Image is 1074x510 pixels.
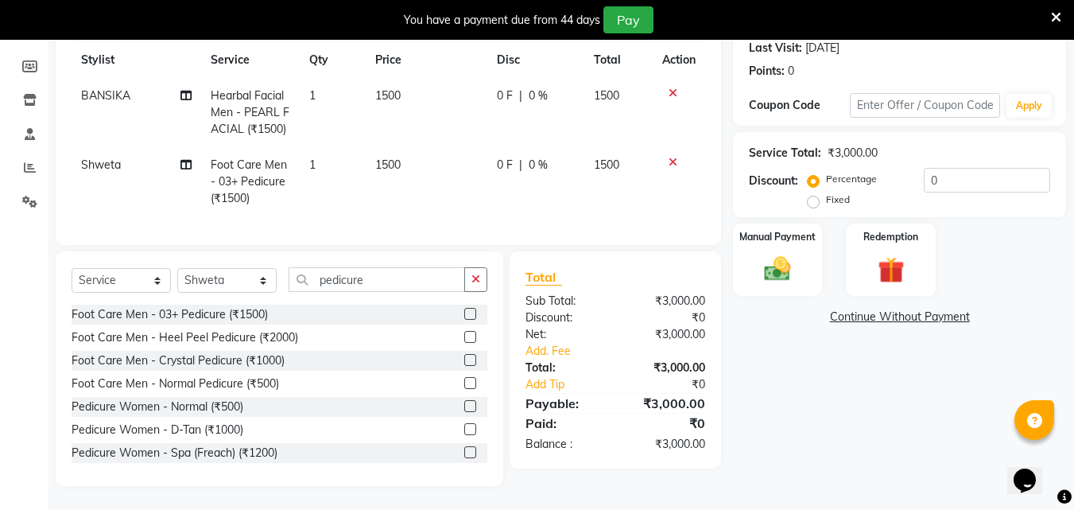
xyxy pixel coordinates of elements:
div: [DATE] [805,40,839,56]
span: Foot Care Men - 03+ Pedicure (₹1500) [211,158,287,205]
label: Percentage [826,172,877,186]
th: Qty [300,42,366,78]
div: Pedicure Women - Spa (Freach) (₹1200) [72,445,277,461]
span: | [519,157,522,173]
div: ₹3,000.00 [615,360,717,376]
div: Paid: [514,414,615,433]
div: Net: [514,326,615,343]
input: Enter Offer / Coupon Code [850,93,1000,118]
label: Redemption [863,230,918,244]
th: Action [653,42,705,78]
div: ₹3,000.00 [615,436,717,453]
span: 1500 [375,88,401,103]
iframe: chat widget [1007,446,1058,494]
div: ₹0 [615,414,717,433]
span: 0 F [497,88,513,104]
div: Discount: [749,173,798,189]
span: 1500 [375,158,401,172]
th: Total [584,42,653,78]
span: Total [525,269,562,286]
div: Payable: [514,394,615,413]
img: _gift.svg [870,254,913,286]
span: 0 F [497,157,513,173]
span: 1500 [594,88,619,103]
div: Total: [514,360,615,376]
div: Balance : [514,436,615,453]
th: Service [201,42,300,78]
div: Foot Care Men - Normal Pedicure (₹500) [72,376,279,392]
div: ₹3,000.00 [615,326,717,343]
div: 0 [788,63,794,80]
a: Add Tip [514,376,632,393]
button: Apply [1006,94,1052,118]
th: Disc [487,42,584,78]
span: | [519,88,522,104]
div: Last Visit: [749,40,802,56]
th: Stylist [72,42,201,78]
span: 1 [309,158,316,172]
div: You have a payment due from 44 days [404,12,600,29]
span: 0 % [529,157,548,173]
span: BANSIKA [81,88,130,103]
div: Pedicure Women - Normal (₹500) [72,399,243,415]
div: Discount: [514,310,615,326]
div: Points: [749,63,785,80]
div: Coupon Code [749,97,849,114]
input: Search or Scan [289,267,465,292]
a: Continue Without Payment [736,309,1063,325]
div: ₹3,000.00 [828,145,878,162]
span: 1500 [594,158,619,172]
div: Service Total: [749,145,821,162]
label: Manual Payment [739,230,816,244]
a: Add. Fee [514,343,717,360]
div: Foot Care Men - Heel Peel Pedicure (₹2000) [72,329,298,346]
img: _cash.svg [756,254,799,284]
div: Sub Total: [514,293,615,310]
div: Foot Care Men - 03+ Pedicure (₹1500) [72,306,268,323]
span: 0 % [529,88,548,104]
th: Price [366,42,487,78]
div: Pedicure Women - D-Tan (₹1000) [72,422,243,438]
button: Pay [603,6,653,33]
span: Hearbal Facial Men - PEARL FACIAL (₹1500) [211,88,289,136]
div: ₹3,000.00 [615,394,717,413]
label: Fixed [826,193,850,207]
span: 1 [309,88,316,103]
div: Foot Care Men - Crystal Pedicure (₹1000) [72,352,285,369]
span: Shweta [81,158,121,172]
div: ₹0 [633,376,718,393]
div: ₹3,000.00 [615,293,717,310]
div: ₹0 [615,310,717,326]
